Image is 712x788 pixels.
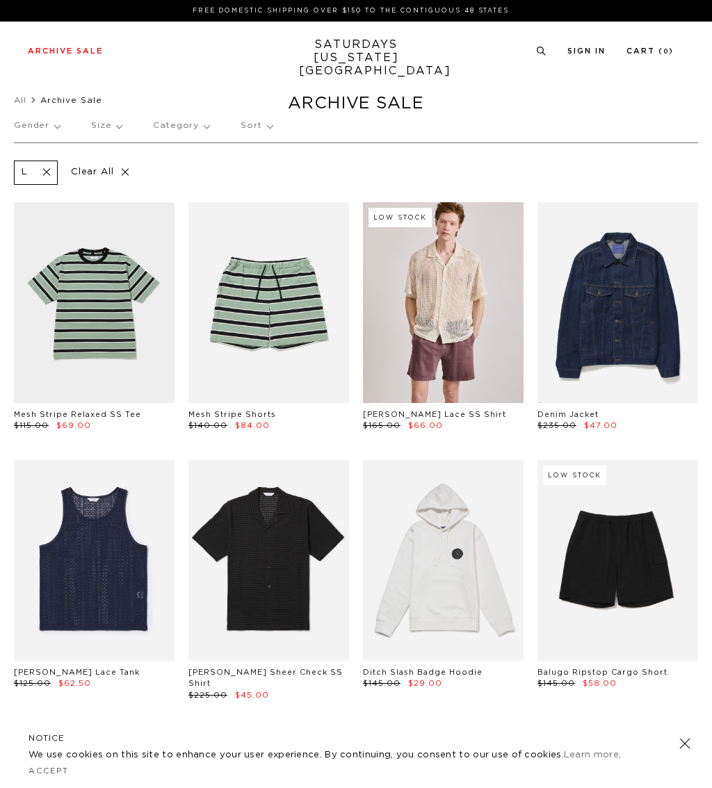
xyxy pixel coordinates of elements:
a: Mesh Stripe Shorts [188,411,276,418]
p: Gender [14,110,60,142]
span: $165.00 [363,422,400,429]
span: $145.00 [363,680,400,687]
a: Balugo Ripstop Cargo Short [537,668,667,676]
span: $62.50 [58,680,91,687]
span: $140.00 [188,422,227,429]
a: Denim Jacket [537,411,599,418]
span: $45.00 [235,691,269,699]
h5: NOTICE [29,732,683,744]
p: L [22,167,28,179]
span: $84.00 [235,422,270,429]
a: Mesh Stripe Relaxed SS Tee [14,411,141,418]
div: Low Stock [543,466,606,485]
span: $235.00 [537,422,576,429]
div: Low Stock [369,208,432,227]
span: $69.00 [56,422,91,429]
a: Sign In [567,47,606,55]
span: $115.00 [14,422,49,429]
a: [PERSON_NAME] Lace SS Shirt [363,411,506,418]
span: $29.00 [408,680,442,687]
span: $58.00 [583,680,617,687]
a: All [14,96,26,104]
span: $145.00 [537,680,575,687]
p: We use cookies on this site to enhance your user experience. By continuing, you consent to our us... [29,748,634,762]
a: Cart (0) [626,47,674,55]
span: $125.00 [14,680,51,687]
span: Archive Sale [40,96,102,104]
p: Sort [241,110,272,142]
a: [PERSON_NAME] Lace Tank [14,668,140,676]
a: SATURDAYS[US_STATE][GEOGRAPHIC_DATA] [299,38,414,78]
a: Archive Sale [28,47,103,55]
a: Accept [29,767,69,775]
a: Ditch Slash Badge Hoodie [363,668,483,676]
small: 0 [663,49,669,55]
a: [PERSON_NAME] Sheer Check SS Shirt [188,668,343,688]
a: Learn more [564,750,619,760]
span: $66.00 [408,422,443,429]
span: $47.00 [584,422,617,429]
p: Clear All [65,161,136,185]
p: Size [91,110,122,142]
p: Category [153,110,209,142]
span: $225.00 [188,691,227,699]
p: FREE DOMESTIC SHIPPING OVER $150 TO THE CONTIGUOUS 48 STATES [33,6,668,16]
